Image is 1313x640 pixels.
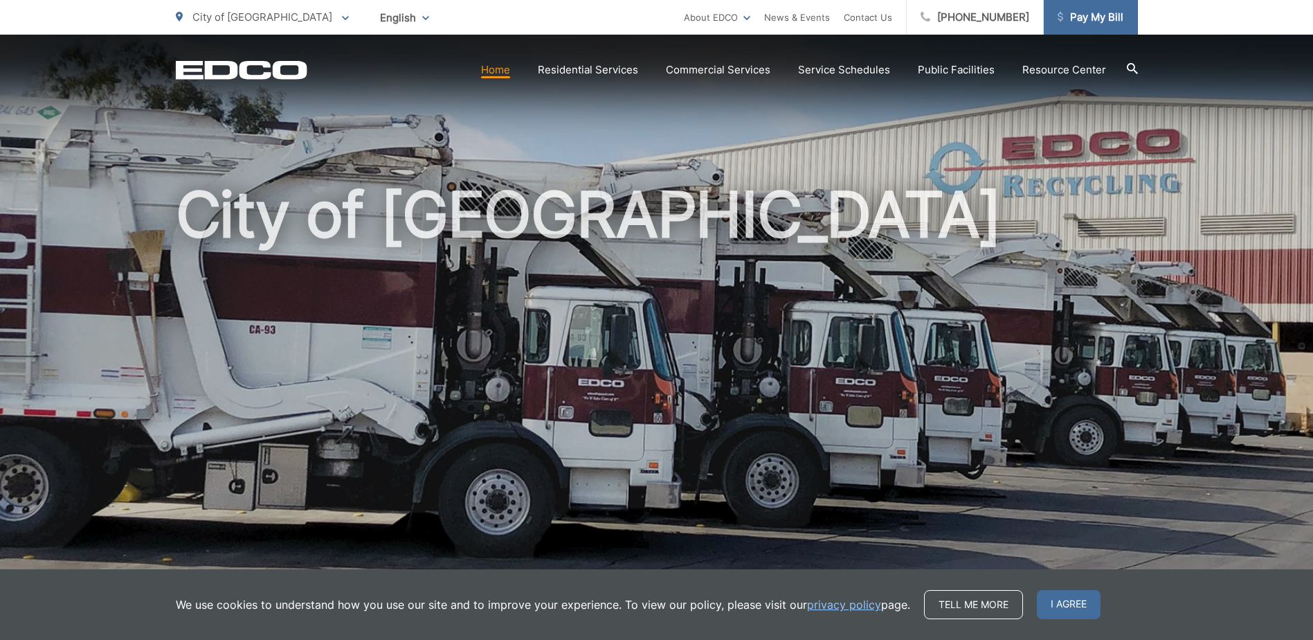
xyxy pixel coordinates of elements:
a: Commercial Services [666,62,770,78]
a: Tell me more [924,590,1023,619]
a: Resource Center [1022,62,1106,78]
a: EDCD logo. Return to the homepage. [176,60,307,80]
span: I agree [1037,590,1101,619]
span: Pay My Bill [1058,9,1123,26]
a: Residential Services [538,62,638,78]
a: privacy policy [807,596,881,613]
a: News & Events [764,9,830,26]
a: Public Facilities [918,62,995,78]
h1: City of [GEOGRAPHIC_DATA] [176,180,1138,619]
a: About EDCO [684,9,750,26]
a: Service Schedules [798,62,890,78]
span: English [370,6,440,30]
span: City of [GEOGRAPHIC_DATA] [192,10,332,24]
a: Contact Us [844,9,892,26]
a: Home [481,62,510,78]
p: We use cookies to understand how you use our site and to improve your experience. To view our pol... [176,596,910,613]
